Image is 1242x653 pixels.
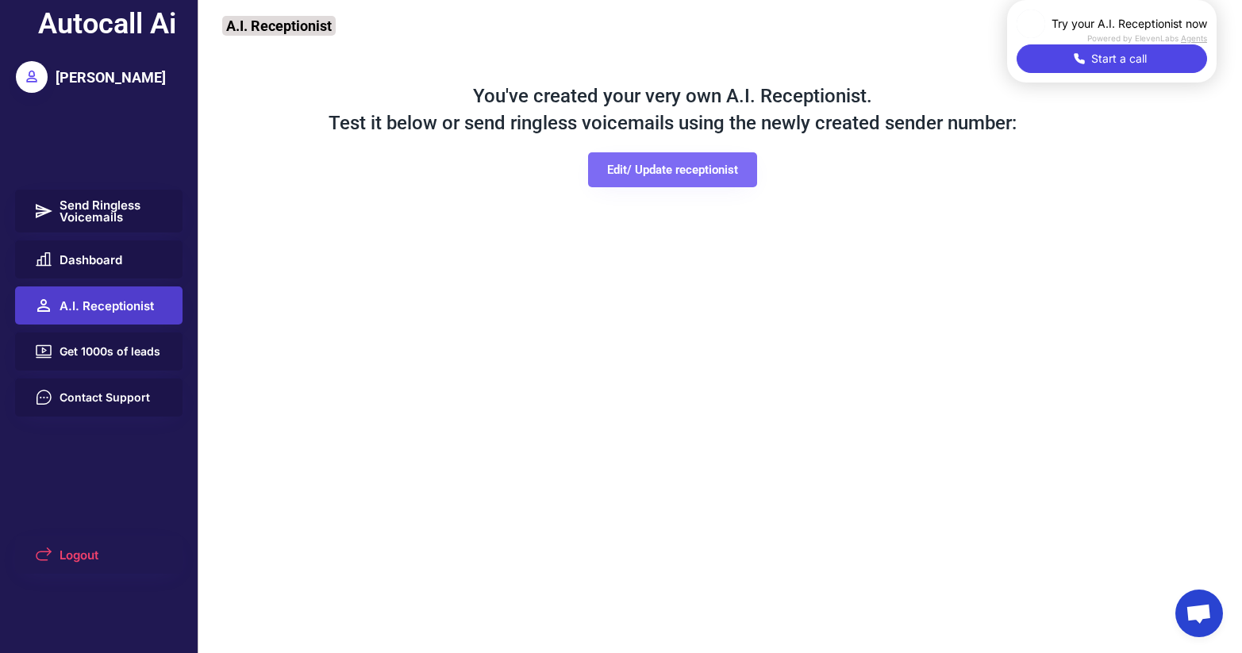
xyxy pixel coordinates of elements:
button: Logout [15,536,183,574]
div: [PERSON_NAME] [56,67,166,87]
button: Get 1000s of leads [15,332,183,371]
button: A.I. Receptionist [15,286,183,325]
button: Dashboard [15,240,183,278]
span: Contact Support [60,392,150,403]
button: Edit/ Update receptionist [588,152,757,187]
span: A.I. Receptionist [60,300,154,312]
div: Open chat [1175,590,1223,637]
span: Send Ringless Voicemails [60,199,164,223]
span: Logout [60,549,98,561]
div: Autocall Ai [38,4,176,44]
div: You've created your very own A.I. Receptionist. Test it below or send ringless voicemails using t... [313,67,1032,152]
span: Get 1000s of leads [60,346,160,357]
div: A.I. Receptionist [222,16,336,36]
button: Send Ringless Voicemails [15,190,183,232]
button: Contact Support [15,378,183,417]
span: Dashboard [60,254,122,266]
